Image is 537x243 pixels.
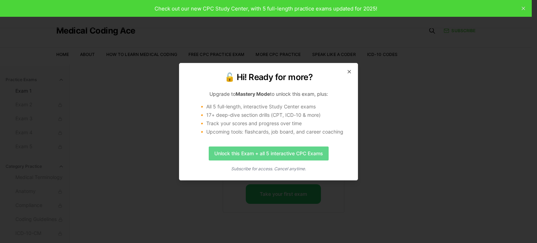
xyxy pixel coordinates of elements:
[199,112,349,119] li: 🔸 17+ deep-dive section drills (CPT, ICD-10 & more)
[199,128,349,135] li: 🔸 Upcoming tools: flashcards, job board, and career coaching
[188,72,349,83] h2: 🔓 Hi! Ready for more?
[199,120,349,127] li: 🔸 Track your scores and progress over time
[209,146,329,160] a: Unlock this Exam + all 5 interactive CPC Exams
[236,91,270,97] strong: Mastery Mode
[199,103,349,110] li: 🔸 All 5 full-length, interactive Study Center exams
[188,91,349,98] p: Upgrade to to unlock this exam, plus:
[231,166,306,171] i: Subscribe for access. Cancel anytime.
